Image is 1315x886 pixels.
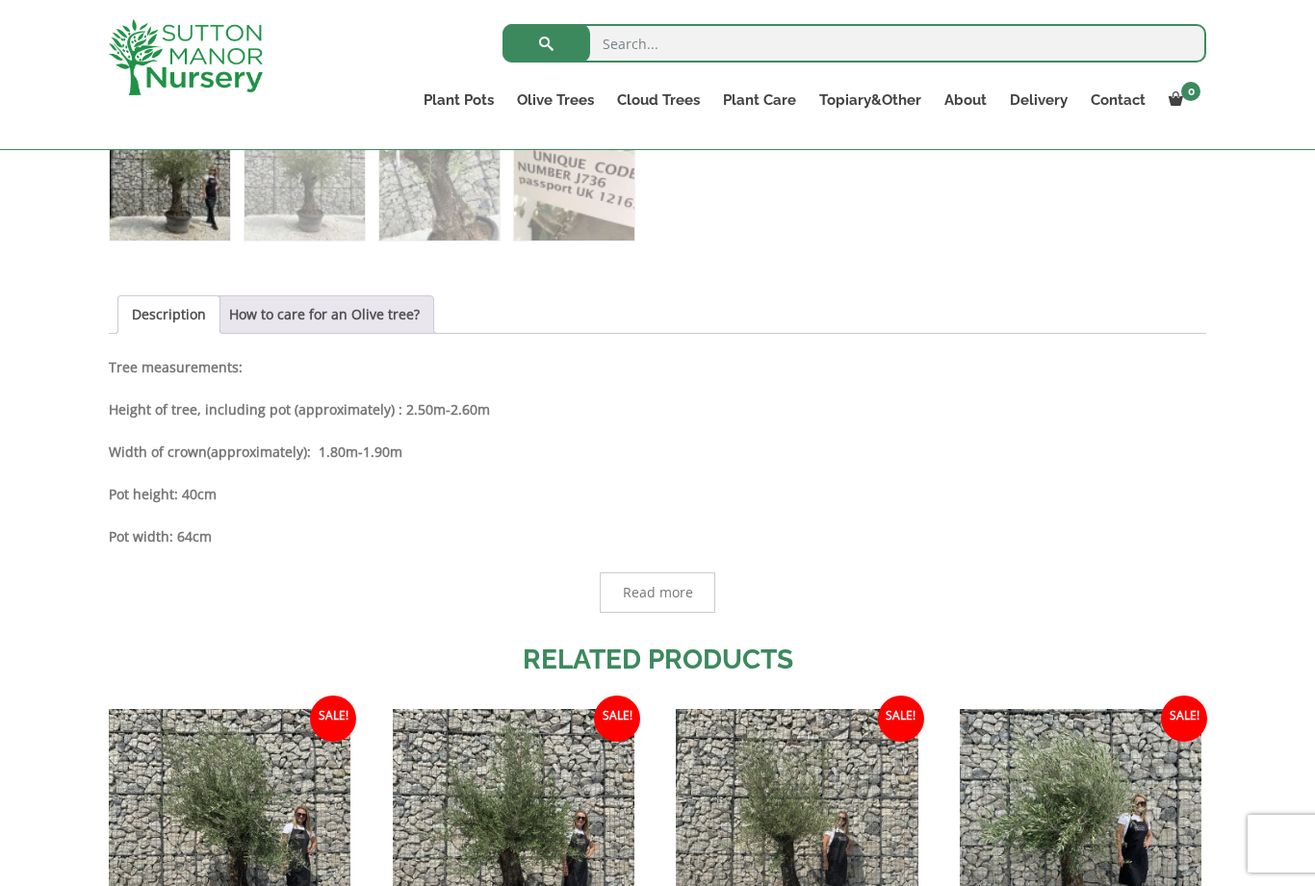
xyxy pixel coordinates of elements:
[109,443,402,461] strong: Width of crown : 1.80m-1.90m
[109,358,243,376] strong: Tree measurements:
[1079,87,1157,114] a: Contact
[310,696,356,742] span: Sale!
[606,87,711,114] a: Cloud Trees
[933,87,998,114] a: About
[1181,82,1200,101] span: 0
[1161,696,1207,742] span: Sale!
[623,586,693,599] span: Read more
[109,400,490,418] b: Height of tree, including pot (approximately) : 2.50m-2.60m
[207,443,307,461] b: (approximately)
[878,696,924,742] span: Sale!
[109,485,217,503] strong: Pot height: 40cm
[998,87,1079,114] a: Delivery
[109,640,1206,680] h2: Related products
[379,120,500,240] img: Gnarled Olive Tree J736 - Image 3
[110,120,230,240] img: Gnarled Olive Tree J736
[132,296,206,333] a: Description
[412,87,505,114] a: Plant Pots
[109,527,212,545] strong: Pot width: 64cm
[245,120,365,240] img: Gnarled Olive Tree J736 - Image 2
[594,696,640,742] span: Sale!
[711,87,808,114] a: Plant Care
[229,296,420,333] a: How to care for an Olive tree?
[503,24,1206,63] input: Search...
[505,87,606,114] a: Olive Trees
[808,87,933,114] a: Topiary&Other
[1157,87,1206,114] a: 0
[109,19,263,95] img: logo
[514,120,634,240] img: Gnarled Olive Tree J736 - Image 4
